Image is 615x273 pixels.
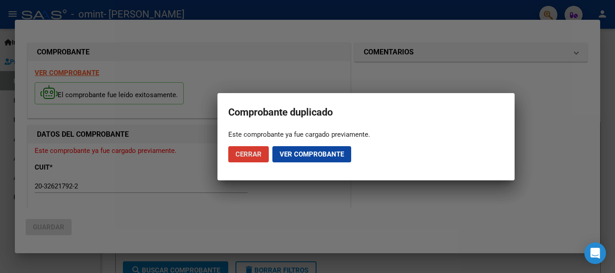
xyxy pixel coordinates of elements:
span: Ver comprobante [280,150,344,158]
button: Ver comprobante [272,146,351,162]
h2: Comprobante duplicado [228,104,504,121]
div: Open Intercom Messenger [584,242,606,264]
span: Cerrar [235,150,262,158]
button: Cerrar [228,146,269,162]
div: Este comprobante ya fue cargado previamente. [228,130,504,139]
